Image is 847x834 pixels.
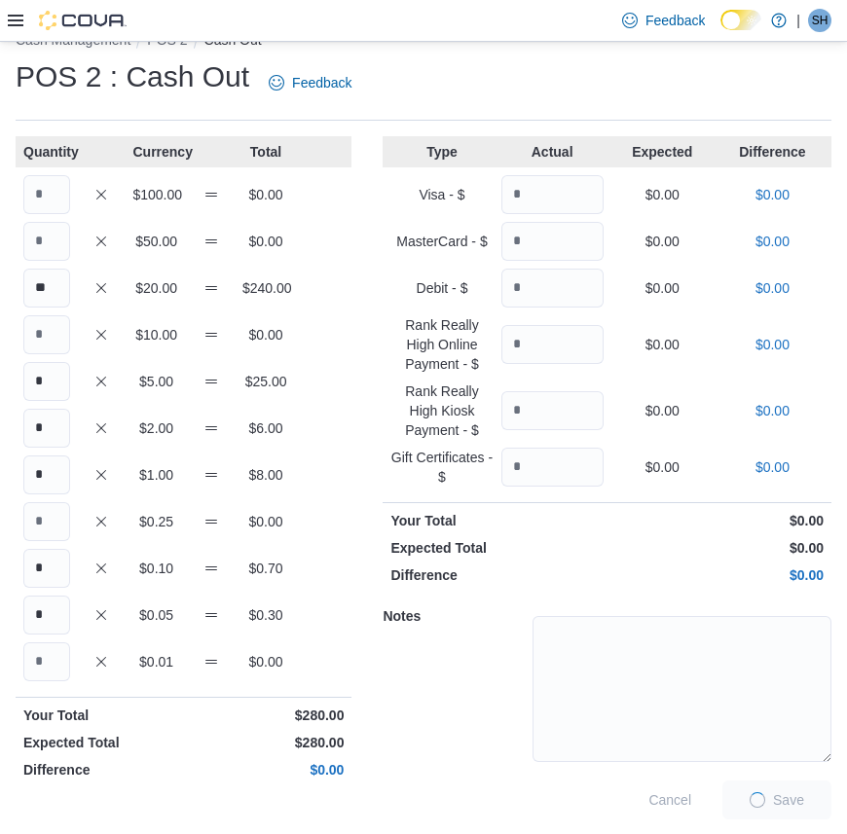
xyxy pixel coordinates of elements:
[242,418,289,438] p: $6.00
[611,401,714,420] p: $0.00
[242,559,289,578] p: $0.70
[641,780,699,819] button: Cancel
[23,455,70,494] input: Quantity
[242,372,289,391] p: $25.00
[611,511,824,530] p: $0.00
[390,278,493,298] p: Debit - $
[23,142,70,162] p: Quantity
[292,73,351,92] span: Feedback
[501,391,604,430] input: Quantity
[23,409,70,448] input: Quantity
[611,457,714,477] p: $0.00
[722,780,831,819] button: LoadingSave
[132,185,179,204] p: $100.00
[390,565,603,585] p: Difference
[23,315,70,354] input: Quantity
[23,175,70,214] input: Quantity
[242,605,289,625] p: $0.30
[611,232,714,251] p: $0.00
[501,175,604,214] input: Quantity
[132,278,179,298] p: $20.00
[132,418,179,438] p: $2.00
[132,232,179,251] p: $50.00
[721,278,824,298] p: $0.00
[611,565,824,585] p: $0.00
[720,10,761,30] input: Dark Mode
[132,465,179,485] p: $1.00
[721,401,824,420] p: $0.00
[23,269,70,308] input: Quantity
[23,222,70,261] input: Quantity
[23,362,70,401] input: Quantity
[242,232,289,251] p: $0.00
[242,512,289,531] p: $0.00
[501,448,604,487] input: Quantity
[23,596,70,635] input: Quantity
[132,652,179,671] p: $0.01
[242,185,289,204] p: $0.00
[721,142,824,162] p: Difference
[261,63,359,102] a: Feedback
[645,11,705,30] span: Feedback
[611,335,714,354] p: $0.00
[390,232,493,251] p: MasterCard - $
[23,706,180,725] p: Your Total
[132,512,179,531] p: $0.25
[23,549,70,588] input: Quantity
[23,502,70,541] input: Quantity
[390,315,493,374] p: Rank Really High Online Payment - $
[614,1,713,40] a: Feedback
[721,185,824,204] p: $0.00
[23,760,180,780] p: Difference
[23,642,70,681] input: Quantity
[773,790,804,810] span: Save
[390,381,493,440] p: Rank Really High Kiosk Payment - $
[132,559,179,578] p: $0.10
[501,325,604,364] input: Quantity
[611,142,714,162] p: Expected
[16,57,249,96] h1: POS 2 : Cash Out
[812,9,829,32] span: SH
[39,11,127,30] img: Cova
[383,597,529,635] h5: Notes
[611,185,714,204] p: $0.00
[796,9,800,32] p: |
[132,142,179,162] p: Currency
[501,269,604,308] input: Quantity
[242,325,289,344] p: $0.00
[16,30,831,54] nav: An example of EuiBreadcrumbs
[721,457,824,477] p: $0.00
[242,652,289,671] p: $0.00
[390,448,493,487] p: Gift Certificates - $
[611,278,714,298] p: $0.00
[23,733,180,752] p: Expected Total
[390,538,603,558] p: Expected Total
[188,760,345,780] p: $0.00
[808,9,831,32] div: Sam Hilchie
[242,142,289,162] p: Total
[132,605,179,625] p: $0.05
[501,142,604,162] p: Actual
[390,142,493,162] p: Type
[390,511,603,530] p: Your Total
[242,465,289,485] p: $8.00
[132,325,179,344] p: $10.00
[720,30,721,31] span: Dark Mode
[721,232,824,251] p: $0.00
[611,538,824,558] p: $0.00
[501,222,604,261] input: Quantity
[390,185,493,204] p: Visa - $
[750,792,765,808] span: Loading
[188,733,345,752] p: $280.00
[188,706,345,725] p: $280.00
[721,335,824,354] p: $0.00
[242,278,289,298] p: $240.00
[132,372,179,391] p: $5.00
[648,790,691,810] span: Cancel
